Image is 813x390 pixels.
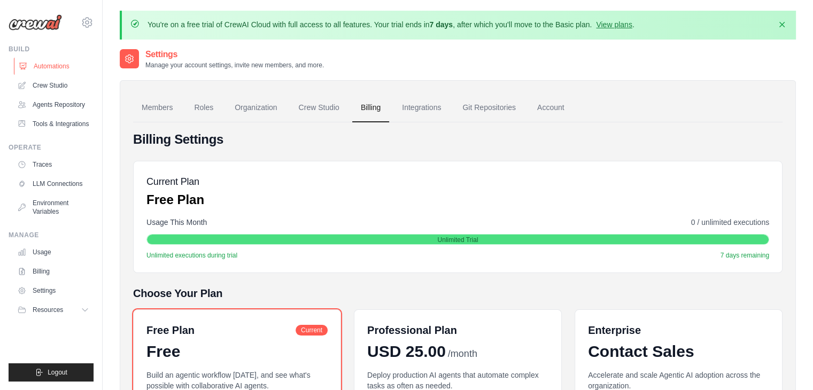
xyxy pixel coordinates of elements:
[448,347,477,361] span: /month
[13,175,94,192] a: LLM Connections
[367,342,446,361] span: USD 25.00
[146,342,328,361] div: Free
[352,93,389,122] a: Billing
[13,77,94,94] a: Crew Studio
[290,93,348,122] a: Crew Studio
[13,115,94,132] a: Tools & Integrations
[13,244,94,261] a: Usage
[146,323,195,338] h6: Free Plan
[145,48,324,61] h2: Settings
[146,217,207,228] span: Usage This Month
[226,93,285,122] a: Organization
[529,93,573,122] a: Account
[691,217,769,228] span: 0 / unlimited executions
[146,174,204,189] h5: Current Plan
[13,263,94,280] a: Billing
[133,131,783,148] h4: Billing Settings
[13,156,94,173] a: Traces
[9,14,62,30] img: Logo
[721,251,769,260] span: 7 days remaining
[133,93,181,122] a: Members
[588,323,769,338] h6: Enterprise
[9,143,94,152] div: Operate
[13,282,94,299] a: Settings
[9,45,94,53] div: Build
[13,301,94,318] button: Resources
[596,20,632,29] a: View plans
[393,93,450,122] a: Integrations
[296,325,328,336] span: Current
[33,306,63,314] span: Resources
[9,363,94,381] button: Logout
[148,19,634,30] p: You're on a free trial of CrewAI Cloud with full access to all features. Your trial ends in , aft...
[48,368,67,377] span: Logout
[437,236,478,244] span: Unlimited Trial
[146,251,237,260] span: Unlimited executions during trial
[367,323,457,338] h6: Professional Plan
[133,286,783,301] h5: Choose Your Plan
[185,93,222,122] a: Roles
[454,93,524,122] a: Git Repositories
[588,342,769,361] div: Contact Sales
[429,20,453,29] strong: 7 days
[13,96,94,113] a: Agents Repository
[145,61,324,69] p: Manage your account settings, invite new members, and more.
[14,58,95,75] a: Automations
[13,194,94,220] a: Environment Variables
[9,231,94,239] div: Manage
[146,191,204,208] p: Free Plan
